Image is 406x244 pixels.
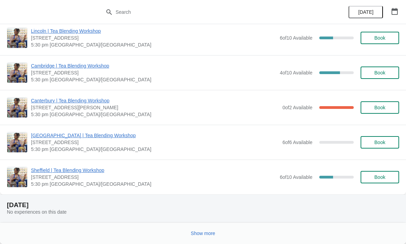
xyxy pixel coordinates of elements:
span: [DATE] [358,9,373,15]
span: 6 of 6 Available [282,140,312,145]
span: Lincoln | Tea Blending Workshop [31,28,276,34]
span: 0 of 2 Available [282,105,312,110]
span: 4 of 10 Available [280,70,312,75]
button: Book [361,32,399,44]
span: No experiences on this date [7,209,67,215]
span: 6 of 10 Available [280,35,312,41]
button: Book [361,101,399,114]
span: Canterbury | Tea Blending Workshop [31,97,279,104]
span: Cambridge | Tea Blending Workshop [31,62,276,69]
input: Search [115,6,304,18]
span: Book [374,140,385,145]
button: Book [361,136,399,149]
img: Cambridge | Tea Blending Workshop | 8-9 Green Street, Cambridge, CB2 3JU | 5:30 pm Europe/London [7,63,27,83]
span: Show more [191,231,215,236]
span: Book [374,174,385,180]
span: 5:30 pm [GEOGRAPHIC_DATA]/[GEOGRAPHIC_DATA] [31,76,276,83]
img: Lincoln | Tea Blending Workshop | 30 Sincil Street, Lincoln, LN5 7ET | 5:30 pm Europe/London [7,28,27,48]
span: 5:30 pm [GEOGRAPHIC_DATA]/[GEOGRAPHIC_DATA] [31,41,276,48]
img: Canterbury | Tea Blending Workshop | 13, The Parade, Canterbury, Kent, CT1 2SG | 5:30 pm Europe/L... [7,98,27,118]
span: Book [374,105,385,110]
span: Sheffield | Tea Blending Workshop [31,167,276,174]
span: [STREET_ADDRESS] [31,34,276,41]
span: Book [374,70,385,75]
h2: [DATE] [7,202,399,209]
button: Book [361,171,399,183]
span: 5:30 pm [GEOGRAPHIC_DATA]/[GEOGRAPHIC_DATA] [31,111,279,118]
button: [DATE] [349,6,383,18]
img: London Covent Garden | Tea Blending Workshop | 11 Monmouth St, London, WC2H 9DA | 5:30 pm Europe/... [7,132,27,152]
span: Book [374,35,385,41]
span: 5:30 pm [GEOGRAPHIC_DATA]/[GEOGRAPHIC_DATA] [31,146,279,153]
span: [STREET_ADDRESS] [31,69,276,76]
span: [GEOGRAPHIC_DATA] | Tea Blending Workshop [31,132,279,139]
span: [STREET_ADDRESS][PERSON_NAME] [31,104,279,111]
button: Book [361,67,399,79]
span: [STREET_ADDRESS] [31,174,276,181]
span: 6 of 10 Available [280,174,312,180]
span: [STREET_ADDRESS] [31,139,279,146]
img: Sheffield | Tea Blending Workshop | 76 - 78 Pinstone Street, Sheffield, S1 2HP | 5:30 pm Europe/L... [7,167,27,187]
button: Show more [188,227,218,240]
span: 5:30 pm [GEOGRAPHIC_DATA]/[GEOGRAPHIC_DATA] [31,181,276,187]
